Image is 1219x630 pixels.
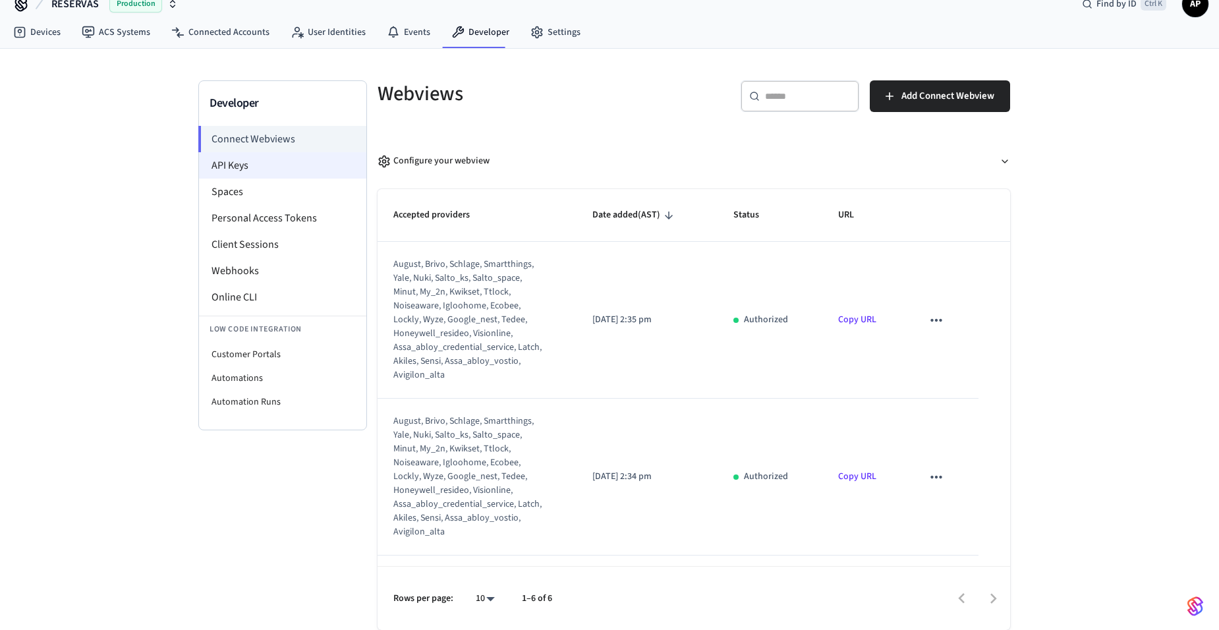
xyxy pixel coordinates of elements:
[393,415,544,539] div: august, brivo, schlage, smartthings, yale, nuki, salto_ks, salto_space, minut, my_2n, kwikset, tt...
[376,20,441,44] a: Events
[378,144,1010,179] button: Configure your webview
[199,152,366,179] li: API Keys
[3,20,71,44] a: Devices
[838,313,876,326] a: Copy URL
[733,205,776,225] span: Status
[199,343,366,366] li: Customer Portals
[199,179,366,205] li: Spaces
[901,88,994,105] span: Add Connect Webview
[522,592,552,606] p: 1–6 of 6
[280,20,376,44] a: User Identities
[1187,596,1203,617] img: SeamLogoGradient.69752ec5.svg
[393,592,453,606] p: Rows per page:
[393,258,544,382] div: august, brivo, schlage, smartthings, yale, nuki, salto_ks, salto_space, minut, my_2n, kwikset, tt...
[199,366,366,390] li: Automations
[161,20,280,44] a: Connected Accounts
[592,313,702,327] p: [DATE] 2:35 pm
[71,20,161,44] a: ACS Systems
[199,284,366,310] li: Online CLI
[870,80,1010,112] button: Add Connect Webview
[199,258,366,284] li: Webhooks
[838,470,876,483] a: Copy URL
[378,80,686,107] h5: Webviews
[592,205,677,225] span: Date added(AST)
[744,470,788,484] p: Authorized
[592,470,702,484] p: [DATE] 2:34 pm
[378,154,490,168] div: Configure your webview
[210,94,356,113] h3: Developer
[393,205,487,225] span: Accepted providers
[199,390,366,414] li: Automation Runs
[520,20,591,44] a: Settings
[199,231,366,258] li: Client Sessions
[198,126,366,152] li: Connect Webviews
[838,205,871,225] span: URL
[744,313,788,327] p: Authorized
[441,20,520,44] a: Developer
[199,316,366,343] li: Low Code Integration
[199,205,366,231] li: Personal Access Tokens
[469,589,501,608] div: 10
